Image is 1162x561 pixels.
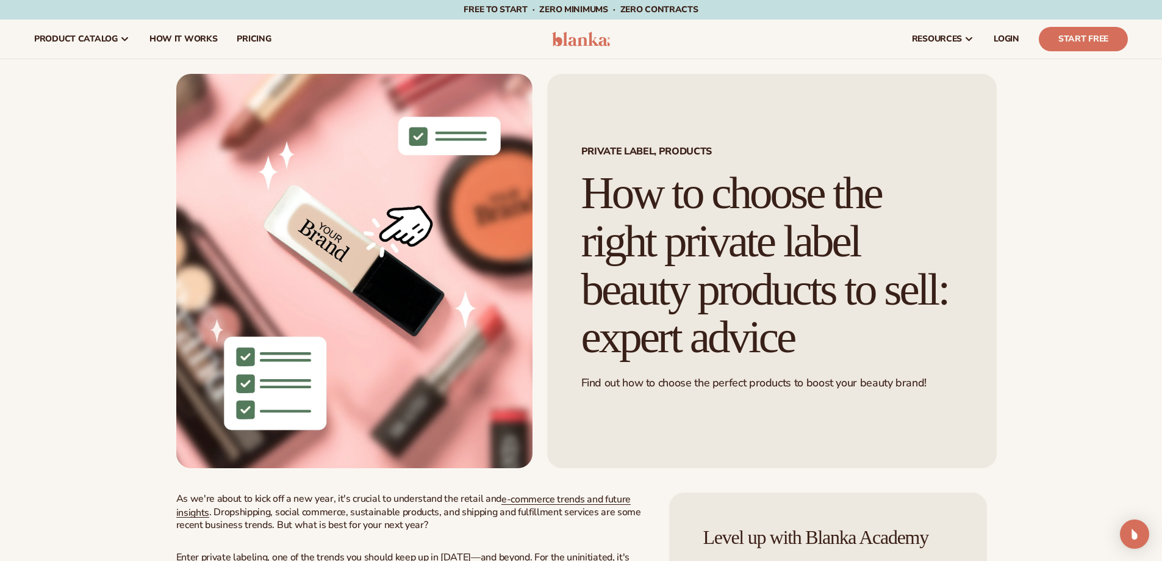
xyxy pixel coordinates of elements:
[176,493,631,519] a: e-commerce trends and future insights
[149,34,218,44] span: How It Works
[581,376,963,390] p: Find out how to choose the perfect products to boost your beauty brand!
[176,492,501,505] span: As we're about to kick off a new year, it's crucial to understand the retail and
[24,20,140,59] a: product catalog
[994,34,1019,44] span: LOGIN
[176,505,641,532] span: . Dropshipping, social commerce, sustainable products, and shipping and fulfillment services are ...
[902,20,984,59] a: resources
[912,34,962,44] span: resources
[1039,27,1128,51] a: Start Free
[703,527,953,548] h4: Level up with Blanka Academy
[1120,519,1149,549] div: Open Intercom Messenger
[140,20,228,59] a: How It Works
[34,34,118,44] span: product catalog
[176,74,533,468] img: Private Label Beauty Products Click
[552,32,610,46] img: logo
[237,34,271,44] span: pricing
[581,169,963,361] h1: How to choose the right private label beauty products to sell: expert advice
[227,20,281,59] a: pricing
[464,4,698,15] span: Free to start · ZERO minimums · ZERO contracts
[581,147,963,156] span: Private Label, Products
[984,20,1029,59] a: LOGIN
